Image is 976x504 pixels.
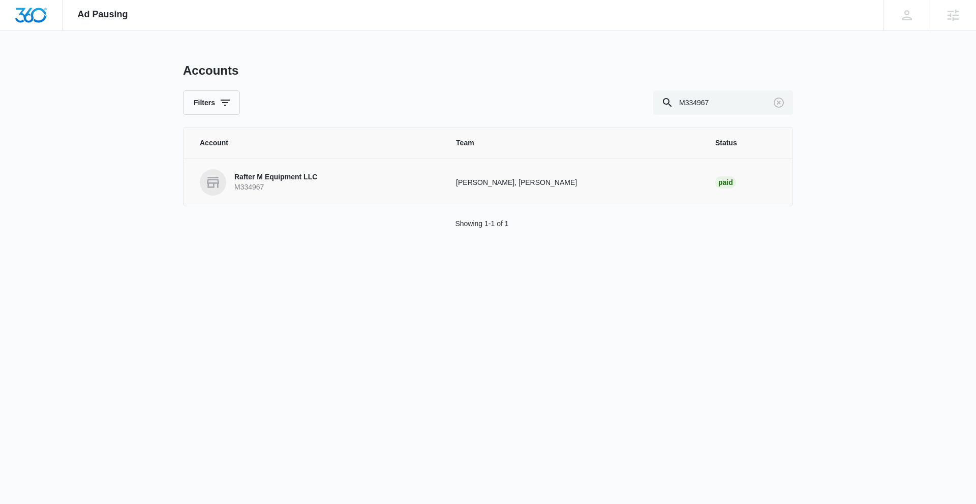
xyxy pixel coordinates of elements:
[771,94,787,111] button: Clear
[456,138,691,148] span: Team
[183,90,240,115] button: Filters
[234,182,317,193] p: M334967
[78,9,128,20] span: Ad Pausing
[200,138,432,148] span: Account
[183,63,238,78] h1: Accounts
[715,138,776,148] span: Status
[200,169,432,196] a: Rafter M Equipment LLCM334967
[455,218,508,229] p: Showing 1-1 of 1
[653,90,793,115] input: Search By Account Number
[456,177,691,188] p: [PERSON_NAME], [PERSON_NAME]
[715,176,736,188] div: Paid
[234,172,317,182] p: Rafter M Equipment LLC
